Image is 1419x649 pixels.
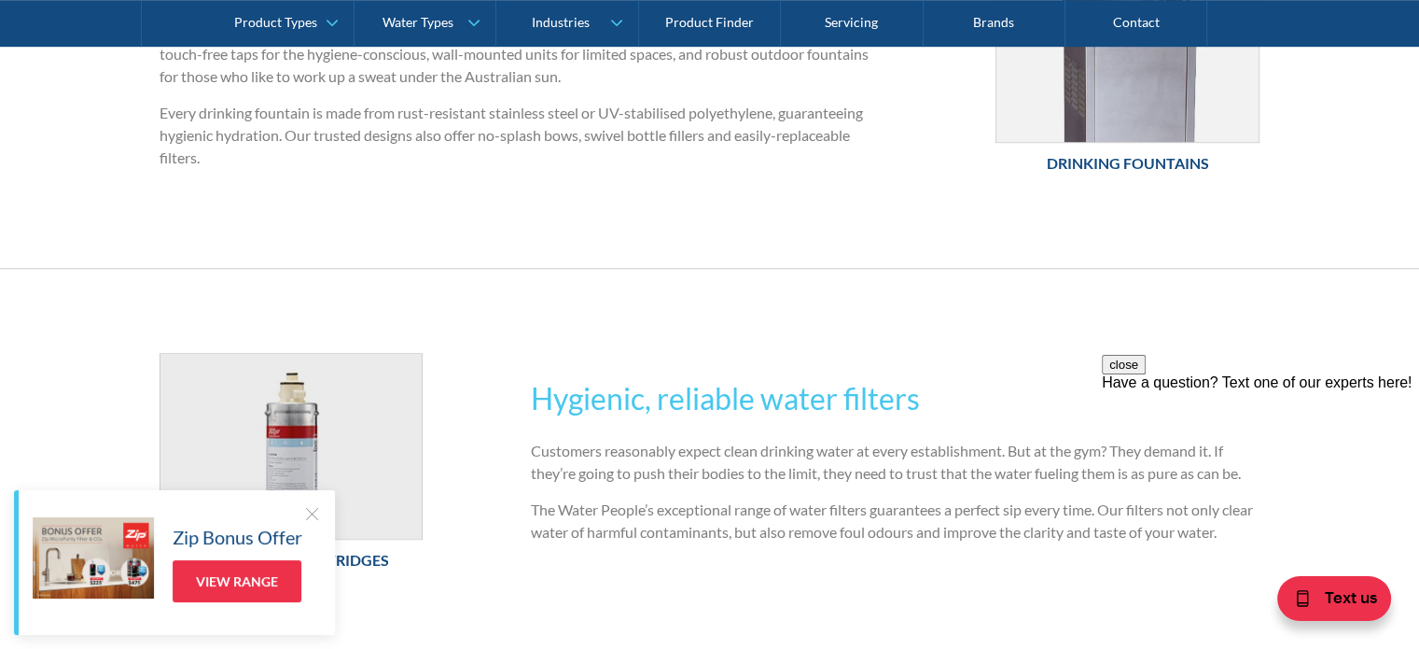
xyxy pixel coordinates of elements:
h6: Drinking Fountains [995,152,1259,175]
img: Zip Bonus Offer [33,517,154,599]
p: Every drinking fountain is made from rust-resistant stainless steel or UV-stabilised polyethylene... [160,102,888,169]
p: Customers reasonably expect clean drinking water at every establishment. But at the gym? They dem... [531,440,1259,485]
iframe: podium webchat widget prompt [1102,355,1419,579]
div: Water Types [383,15,453,31]
p: The Water People’s exceptional range of water filters guarantees a perfect sip every time. Our fi... [531,499,1259,543]
h2: Hygienic, reliable water filters [531,376,1259,421]
p: Our range of versatile drinking fountains can meet all the needs a bustling gym or a compact home... [160,21,888,88]
div: Product Types [234,15,317,31]
a: View Range [173,560,301,602]
a: Drinking FountainsWater Filter Cartridges [160,353,424,581]
iframe: podium webchat widget bubble [1270,556,1419,649]
div: Industries [532,15,590,31]
h5: Zip Bonus Offer [173,523,302,551]
img: Drinking Fountains [160,354,423,539]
